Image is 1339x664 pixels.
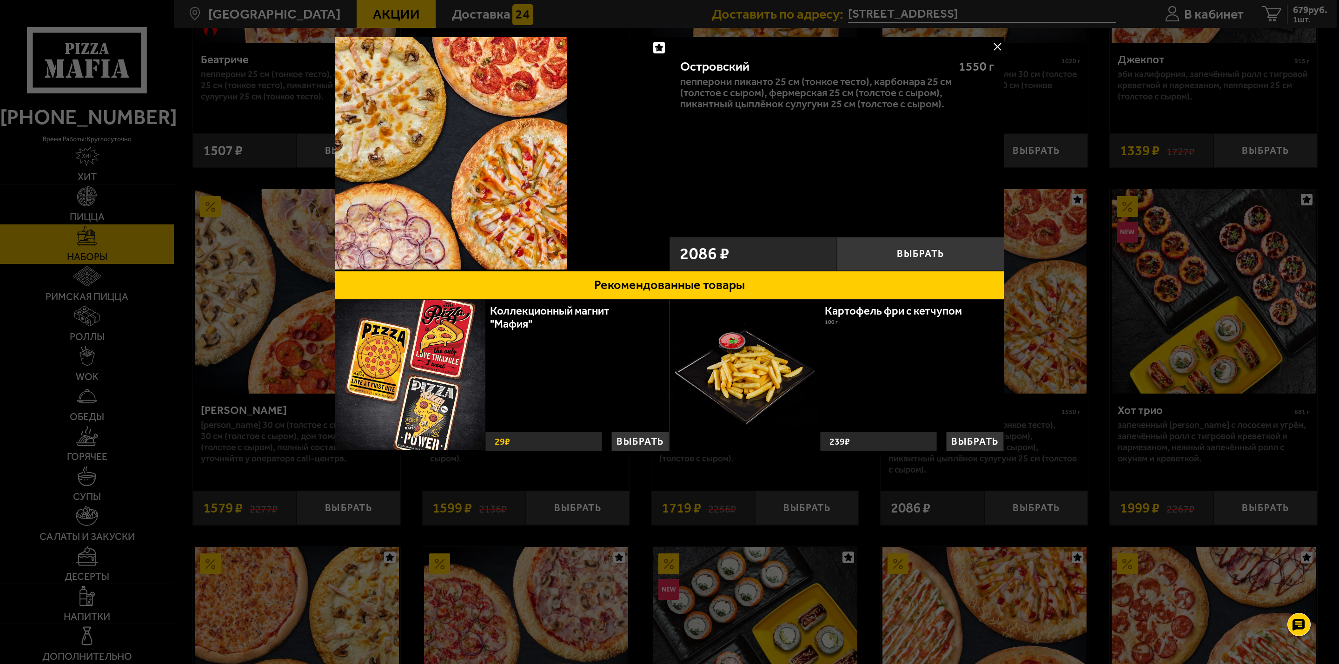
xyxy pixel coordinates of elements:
strong: 29 ₽ [492,432,512,451]
strong: 239 ₽ [827,432,852,451]
div: Островский [680,59,948,74]
button: Выбрать [946,432,1004,451]
span: 2086 ₽ [680,245,729,262]
a: Картофель фри с кетчупом [825,304,976,317]
img: Островский [335,37,567,270]
button: Выбрать [611,432,669,451]
a: Островский [335,37,669,271]
span: 1550 г [959,59,994,74]
span: 100 г [825,319,838,325]
button: Рекомендованные товары [335,271,1004,300]
a: Коллекционный магнит "Мафия" [490,304,610,331]
p: Пепперони Пиканто 25 см (тонкое тесто), Карбонара 25 см (толстое с сыром), Фермерская 25 см (толс... [680,76,994,110]
button: Выбрать [837,237,1004,271]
